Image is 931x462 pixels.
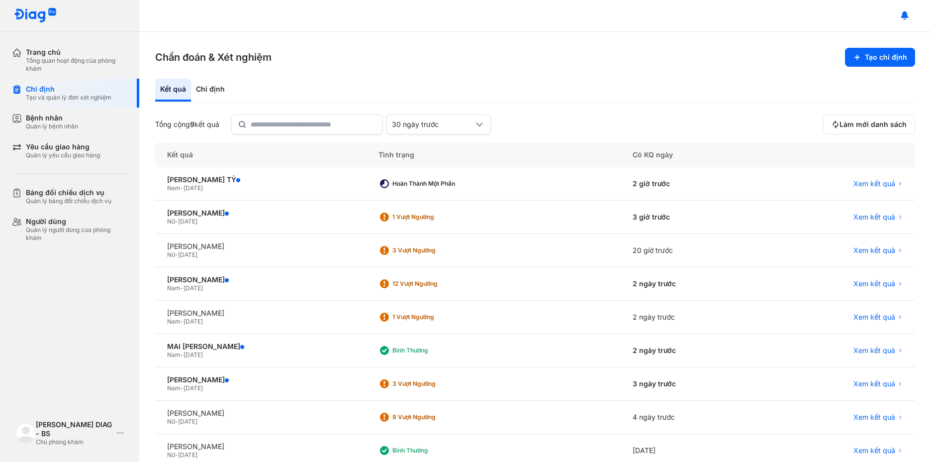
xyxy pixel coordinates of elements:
div: 2 ngày trước [621,301,761,334]
div: [PERSON_NAME] [167,409,355,418]
div: 4 ngày trước [621,401,761,434]
span: - [181,184,184,192]
span: Xem kết quả [853,213,895,222]
span: Nam [167,284,181,292]
div: [PERSON_NAME] TỶ [167,175,355,184]
span: [DATE] [178,251,197,258]
span: - [175,418,178,425]
span: Xem kết quả [853,279,895,288]
button: Làm mới danh sách [823,115,915,134]
span: Xem kết quả [853,413,895,422]
span: Nam [167,318,181,325]
div: 3 Vượt ngưỡng [392,380,472,388]
div: Kết quả [155,142,367,167]
span: - [181,318,184,325]
span: - [175,451,178,459]
div: Bảng đối chiếu dịch vụ [26,188,111,197]
span: Nam [167,184,181,192]
div: MAI [PERSON_NAME] [167,342,355,351]
span: [DATE] [184,184,203,192]
div: Có KQ ngày [621,142,761,167]
span: - [175,218,178,225]
span: Làm mới danh sách [839,120,907,129]
div: [PERSON_NAME] DIAG - BS [36,420,113,438]
span: Xem kết quả [853,246,895,255]
div: Bệnh nhân [26,114,78,122]
img: logo [14,8,57,23]
div: [PERSON_NAME] [167,375,355,384]
div: 3 Vượt ngưỡng [392,246,472,254]
div: Chỉ định [26,85,111,94]
span: Nữ [167,451,175,459]
span: Nữ [167,251,175,258]
span: [DATE] [178,451,197,459]
div: Bình thường [392,346,472,354]
span: Xem kết quả [853,379,895,388]
h3: Chẩn đoán & Xét nghiệm [155,50,272,64]
span: Xem kết quả [853,313,895,322]
div: [PERSON_NAME] [167,275,355,284]
div: Tổng cộng kết quả [155,120,219,129]
div: 2 giờ trước [621,167,761,201]
div: Quản lý bảng đối chiếu dịch vụ [26,197,111,205]
span: Nam [167,384,181,392]
div: [PERSON_NAME] [167,309,355,318]
span: [DATE] [184,284,203,292]
img: logo [16,423,36,443]
div: [PERSON_NAME] [167,442,355,451]
div: Quản lý yêu cầu giao hàng [26,151,100,159]
div: Tổng quan hoạt động của phòng khám [26,57,127,73]
span: [DATE] [184,318,203,325]
div: 12 Vượt ngưỡng [392,280,472,288]
div: Tạo và quản lý đơn xét nghiệm [26,94,111,102]
span: [DATE] [184,384,203,392]
div: 1 Vượt ngưỡng [392,213,472,221]
div: Trang chủ [26,48,127,57]
button: Tạo chỉ định [845,48,915,67]
div: 3 ngày trước [621,367,761,401]
div: Kết quả [155,79,191,102]
div: [PERSON_NAME] [167,209,355,218]
div: Quản lý bệnh nhân [26,122,78,130]
div: 9 Vượt ngưỡng [392,413,472,421]
span: Xem kết quả [853,446,895,455]
div: Hoàn thành một phần [392,180,472,188]
span: - [181,351,184,358]
span: Xem kết quả [853,346,895,355]
span: Xem kết quả [853,179,895,188]
span: - [175,251,178,258]
div: [PERSON_NAME] [167,242,355,251]
span: [DATE] [178,418,197,425]
div: Chỉ định [191,79,230,102]
div: Người dùng [26,217,127,226]
div: 1 Vượt ngưỡng [392,313,472,321]
span: Nữ [167,218,175,225]
span: 9 [190,120,194,128]
div: 20 giờ trước [621,234,761,267]
span: [DATE] [178,218,197,225]
div: Yêu cầu giao hàng [26,142,100,151]
span: Nam [167,351,181,358]
span: [DATE] [184,351,203,358]
div: Bình thường [392,447,472,455]
div: 2 ngày trước [621,267,761,301]
div: Chủ phòng khám [36,438,113,446]
div: 3 giờ trước [621,201,761,234]
div: Quản lý người dùng của phòng khám [26,226,127,242]
span: Nữ [167,418,175,425]
div: Tình trạng [367,142,621,167]
span: - [181,284,184,292]
span: - [181,384,184,392]
div: 30 ngày trước [392,120,473,129]
div: 2 ngày trước [621,334,761,367]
